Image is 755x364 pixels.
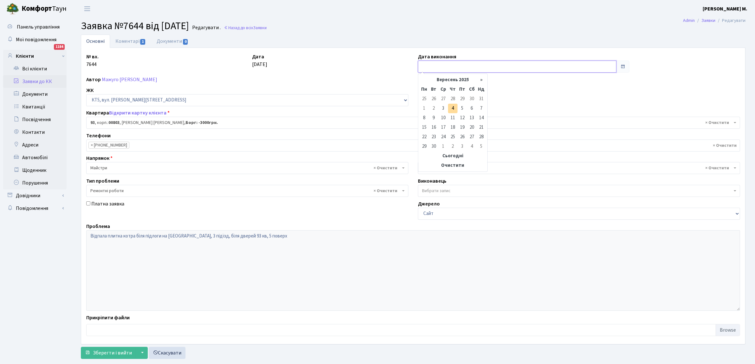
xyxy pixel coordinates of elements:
a: Коментарі [110,35,151,48]
th: Сб [467,85,477,94]
td: 6 [467,104,477,113]
a: Контакти [3,126,67,139]
td: 27 [467,132,477,142]
li: +380975637982 [88,142,129,149]
td: 4 [467,142,477,151]
td: 2 [429,104,439,113]
span: Ремонтні роботи [86,185,408,197]
span: Видалити всі елементи [713,142,737,149]
a: Квитанції [3,101,67,113]
label: Проблема [86,223,110,230]
th: Вт [429,85,439,94]
td: 11 [448,113,458,123]
td: 30 [429,142,439,151]
th: Вересень 2025 [429,75,477,85]
label: ЖК [86,87,94,94]
td: 28 [477,132,486,142]
label: Напрямок [86,154,113,162]
a: Щоденник [3,164,67,177]
span: 1 [140,39,145,45]
td: 24 [439,132,448,142]
a: Заявки [701,17,715,24]
span: <b>93</b>, корп.: <b>00803</b>, Мажуго Олег Васильович, <b>Борг: -3000грн.</b> [90,120,732,126]
img: logo.png [6,3,19,15]
td: 27 [439,94,448,104]
a: Клієнти [3,50,67,62]
label: Джерело [418,200,440,208]
td: 4 [448,104,458,113]
th: Чт [448,85,458,94]
span: Майстри [90,165,400,171]
td: 3 [439,104,448,113]
b: 93 [90,120,95,126]
label: Дата [252,53,264,61]
span: Мої повідомлення [16,36,56,43]
span: Видалити всі елементи [374,188,397,194]
div: [DATE] [247,53,413,73]
span: Ремонтні роботи [90,188,400,194]
b: [PERSON_NAME] М. [703,5,747,12]
label: Телефони [86,132,111,140]
div: 7644 [81,53,247,73]
a: Документи [3,88,67,101]
label: № вх. [86,53,99,61]
td: 29 [458,94,467,104]
td: 28 [448,94,458,104]
span: Зберегти і вийти [93,349,132,356]
textarea: Відпала плитка котра біля підлоги на [GEOGRAPHIC_DATA], 3 підїзд, біля дверей 93 кв, 5 поверх [86,230,740,311]
span: 0 [183,39,188,45]
label: Платна заявка [91,200,124,208]
b: Комфорт [22,3,52,14]
td: 23 [429,132,439,142]
a: Порушення [3,177,67,189]
span: Видалити всі елементи [374,165,397,171]
td: 5 [477,142,486,151]
th: Пт [458,85,467,94]
span: Вибрати запис [422,188,451,194]
td: 21 [477,123,486,132]
a: [PERSON_NAME] М. [703,5,747,13]
nav: breadcrumb [674,14,755,27]
a: Основні [81,35,110,48]
span: × [91,142,93,148]
span: Заявки [253,25,267,31]
a: Скасувати [149,347,185,359]
a: Довідники [3,189,67,202]
td: 15 [420,123,429,132]
td: 25 [448,132,458,142]
th: Очистити [420,161,486,170]
th: Пн [420,85,429,94]
button: Зберегти і вийти [81,347,136,359]
td: 19 [458,123,467,132]
td: 9 [429,113,439,123]
b: 00803 [108,120,120,126]
button: Переключити навігацію [79,3,95,14]
label: Тип проблеми [86,177,119,185]
span: Шурубалко В.И. [422,165,732,171]
td: 7 [477,104,486,113]
td: 31 [477,94,486,104]
a: Мажуго [PERSON_NAME] [102,76,157,83]
a: Назад до всіхЗаявки [224,25,267,31]
th: Сьогодні [420,151,486,161]
th: Нд [477,85,486,94]
td: 20 [467,123,477,132]
td: 14 [477,113,486,123]
a: Повідомлення [3,202,67,215]
td: 1 [439,142,448,151]
label: Квартира [86,109,170,117]
a: Заявки до КК [3,75,67,88]
td: 18 [448,123,458,132]
span: Видалити всі елементи [705,165,729,171]
a: Документи [151,35,194,48]
td: 2 [448,142,458,151]
small: Редагувати . [191,25,221,31]
a: Автомобілі [3,151,67,164]
a: Мої повідомлення1184 [3,33,67,46]
b: Борг: -3000грн. [185,120,218,126]
span: Видалити всі елементи [705,120,729,126]
td: 3 [458,142,467,151]
label: Прикріпити файли [86,314,130,322]
td: 16 [429,123,439,132]
a: Посвідчення [3,113,67,126]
